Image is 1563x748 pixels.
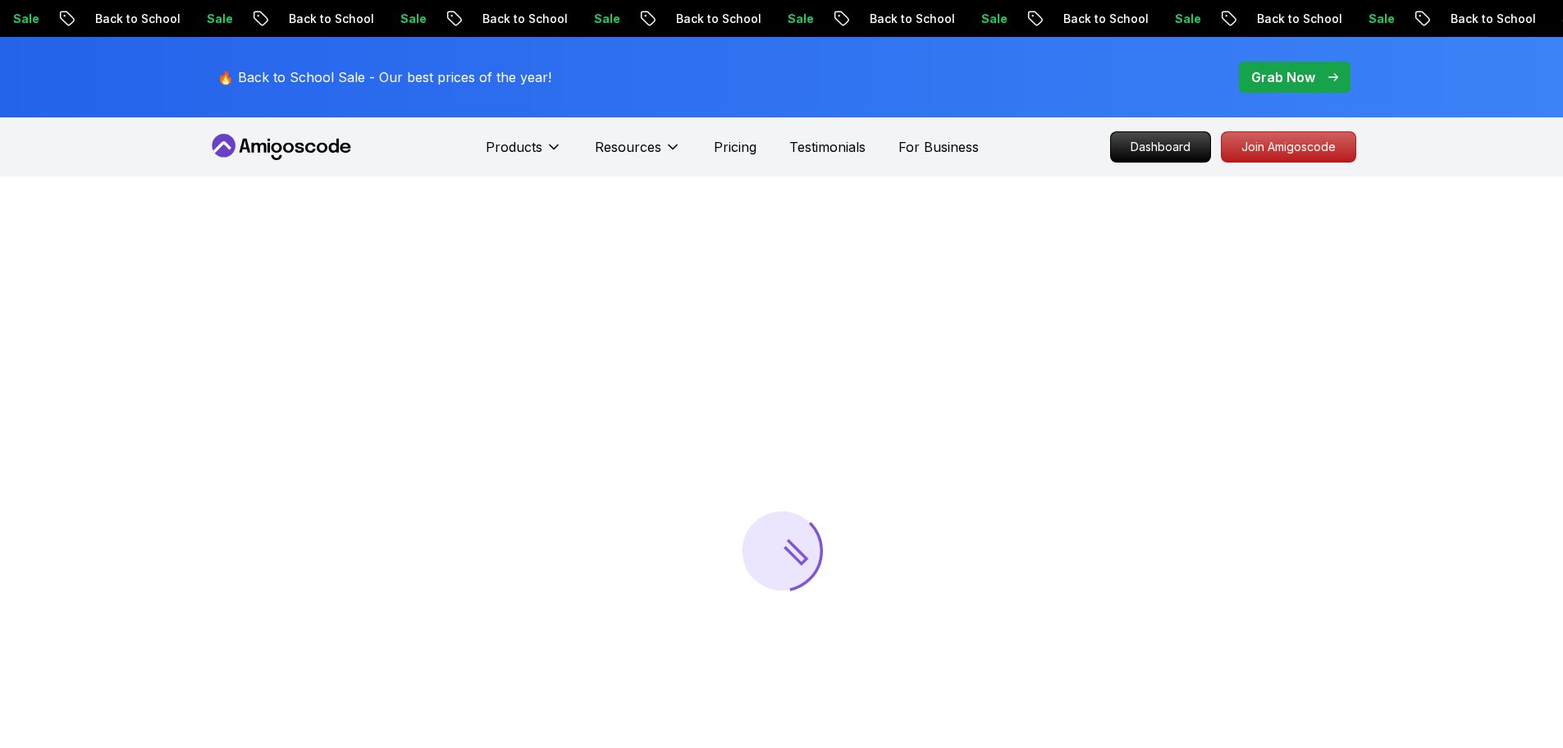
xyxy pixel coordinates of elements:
[1398,11,1451,27] p: Sale
[714,137,756,157] a: Pricing
[486,137,542,157] p: Products
[318,11,430,27] p: Back to School
[706,11,817,27] p: Back to School
[595,137,661,157] p: Resources
[486,137,562,170] button: Products
[43,11,95,27] p: Sale
[817,11,870,27] p: Sale
[430,11,482,27] p: Sale
[236,11,289,27] p: Sale
[624,11,676,27] p: Sale
[512,11,624,27] p: Back to School
[789,137,866,157] a: Testimonials
[1204,11,1257,27] p: Sale
[595,137,681,170] button: Resources
[899,11,1011,27] p: Back to School
[125,11,236,27] p: Back to School
[217,67,551,87] p: 🔥 Back to School Sale - Our best prices of the year!
[1251,67,1315,87] p: Grab Now
[898,137,979,157] a: For Business
[1111,132,1210,162] p: Dashboard
[1222,132,1355,162] p: Join Amigoscode
[1011,11,1063,27] p: Sale
[1110,131,1211,163] a: Dashboard
[1093,11,1204,27] p: Back to School
[1221,131,1356,163] a: Join Amigoscode
[1287,11,1398,27] p: Back to School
